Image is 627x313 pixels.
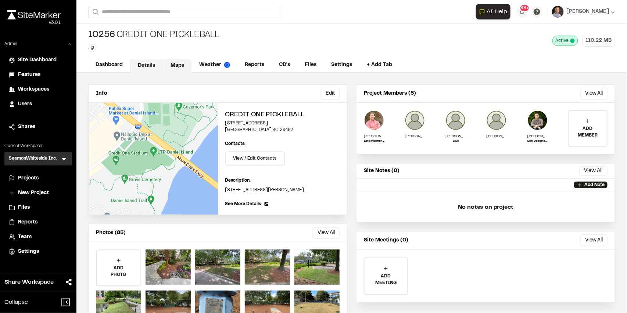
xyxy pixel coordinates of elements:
p: Land Planner II [364,139,384,143]
button: View All [581,234,608,246]
span: 99+ [520,5,529,11]
p: Contacts: [225,141,246,147]
span: This project is active and counting against your active project count. [570,39,575,43]
p: [GEOGRAPHIC_DATA] , SC 29492 [225,127,340,133]
span: Files [18,204,30,212]
span: [PERSON_NAME] [567,8,609,16]
p: Photos (85) [96,229,126,237]
a: Files [9,204,68,212]
a: New Project [9,189,68,197]
p: Site Meetings (0) [364,236,408,244]
span: See More Details [225,201,261,207]
p: [PERSON_NAME] [405,134,425,139]
p: ADD PHOTO [97,265,140,278]
button: Edit Tags [88,44,96,52]
a: Settings [9,248,68,256]
div: Credit One Pickleball [88,29,219,41]
img: Daniel Ethredge [445,110,466,131]
div: Oh geez...please don't... [7,19,61,26]
a: Users [9,100,68,108]
img: Weston McBee [405,110,425,131]
span: Workspaces [18,85,49,94]
span: Features [18,71,40,79]
img: precipai.png [224,62,230,68]
a: Details [130,59,163,73]
button: View All [313,227,340,239]
p: Site Notes (0) [364,167,400,175]
button: Edit [321,88,340,99]
span: 10256 [88,29,115,41]
button: View All [581,88,608,99]
a: Workspaces [9,85,68,94]
p: [PERSON_NAME] [486,134,507,139]
a: Features [9,71,68,79]
p: No notes on project [362,196,609,219]
span: Shares [18,123,35,131]
span: Projects [18,174,39,182]
img: User [552,6,564,18]
p: [STREET_ADDRESS][PERSON_NAME] [225,187,340,193]
div: Open AI Assistant [476,4,513,19]
a: Dashboard [88,58,130,72]
span: Share Workspace [4,278,54,287]
a: CD's [272,58,297,72]
a: Shares [9,123,68,131]
button: 99+ [516,6,528,18]
p: ADD MEETING [365,273,407,286]
a: Team [9,233,68,241]
a: Reports [9,218,68,226]
p: Description: [225,177,340,184]
span: Users [18,100,32,108]
p: Add Note [584,182,605,188]
a: Files [297,58,324,72]
p: Civil [445,139,466,143]
a: Maps [163,59,192,73]
span: Site Dashboard [18,56,57,64]
a: Settings [324,58,359,72]
span: New Project [18,189,49,197]
h2: Credit One Pickleball [225,110,340,120]
p: Info [96,90,107,98]
p: Current Workspace [4,143,72,149]
p: [STREET_ADDRESS] [225,120,340,127]
button: [PERSON_NAME] [552,6,615,18]
div: This project is active and counting against your active project count. [552,36,578,46]
a: + Add Tab [359,58,400,72]
img: rebrand.png [7,10,61,19]
p: ADD MEMBER [569,125,607,139]
a: Weather [192,58,237,72]
a: Reports [237,58,272,72]
img: trentin herrington [364,110,384,131]
span: Team [18,233,32,241]
span: Settings [18,248,39,256]
h3: SeamonWhiteside Inc. [9,155,57,163]
button: View All [580,167,608,175]
button: View / Edit Contacts [225,152,285,165]
img: Drew Nelson [527,110,548,131]
p: Civil Designer IV [527,139,548,143]
p: [GEOGRAPHIC_DATA][PERSON_NAME] [364,134,384,139]
p: [PERSON_NAME] [445,134,466,139]
span: Reports [18,218,37,226]
p: [PERSON_NAME] [527,134,548,139]
button: Search [88,6,101,18]
span: Collapse [4,298,28,307]
p: Admin [4,41,17,47]
div: 110.22 MB [583,35,615,47]
p: Project Members (5) [364,90,416,98]
span: Active [556,37,569,44]
a: Site Dashboard [9,56,68,64]
img: Daniel Hair [486,110,507,131]
a: Projects [9,174,68,182]
span: AI Help [487,7,507,16]
button: Open AI Assistant [476,4,510,19]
